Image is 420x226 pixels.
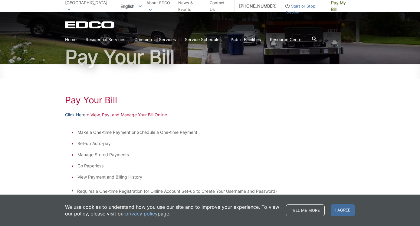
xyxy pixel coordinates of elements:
[331,204,355,216] span: I agree
[286,204,325,216] a: Tell me more
[134,36,176,43] a: Commercial Services
[270,36,303,43] a: Resource Center
[77,140,349,147] li: Set-up Auto-pay
[231,36,261,43] a: Public Facilities
[77,174,349,180] li: View Payment and Billing History
[71,188,349,195] p: * Requires a One-time Registration (or Online Account Set-up to Create Your Username and Password)
[65,204,280,217] p: We use cookies to understand how you use our site and to improve your experience. To view our pol...
[65,111,85,118] a: Click Here
[65,95,355,105] h1: Pay Your Bill
[77,163,349,169] li: Go Paperless
[77,151,349,158] li: Manage Stored Payments
[65,21,115,28] a: EDCD logo. Return to the homepage.
[185,36,221,43] a: Service Schedules
[125,210,158,217] a: privacy policy
[65,36,77,43] a: Home
[116,1,146,11] span: English
[77,129,349,136] li: Make a One-time Payment or Schedule a One-time Payment
[65,111,355,118] p: to View, Pay, and Manage Your Bill Online
[65,47,355,67] h1: Pay Your Bill
[86,36,125,43] a: Residential Services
